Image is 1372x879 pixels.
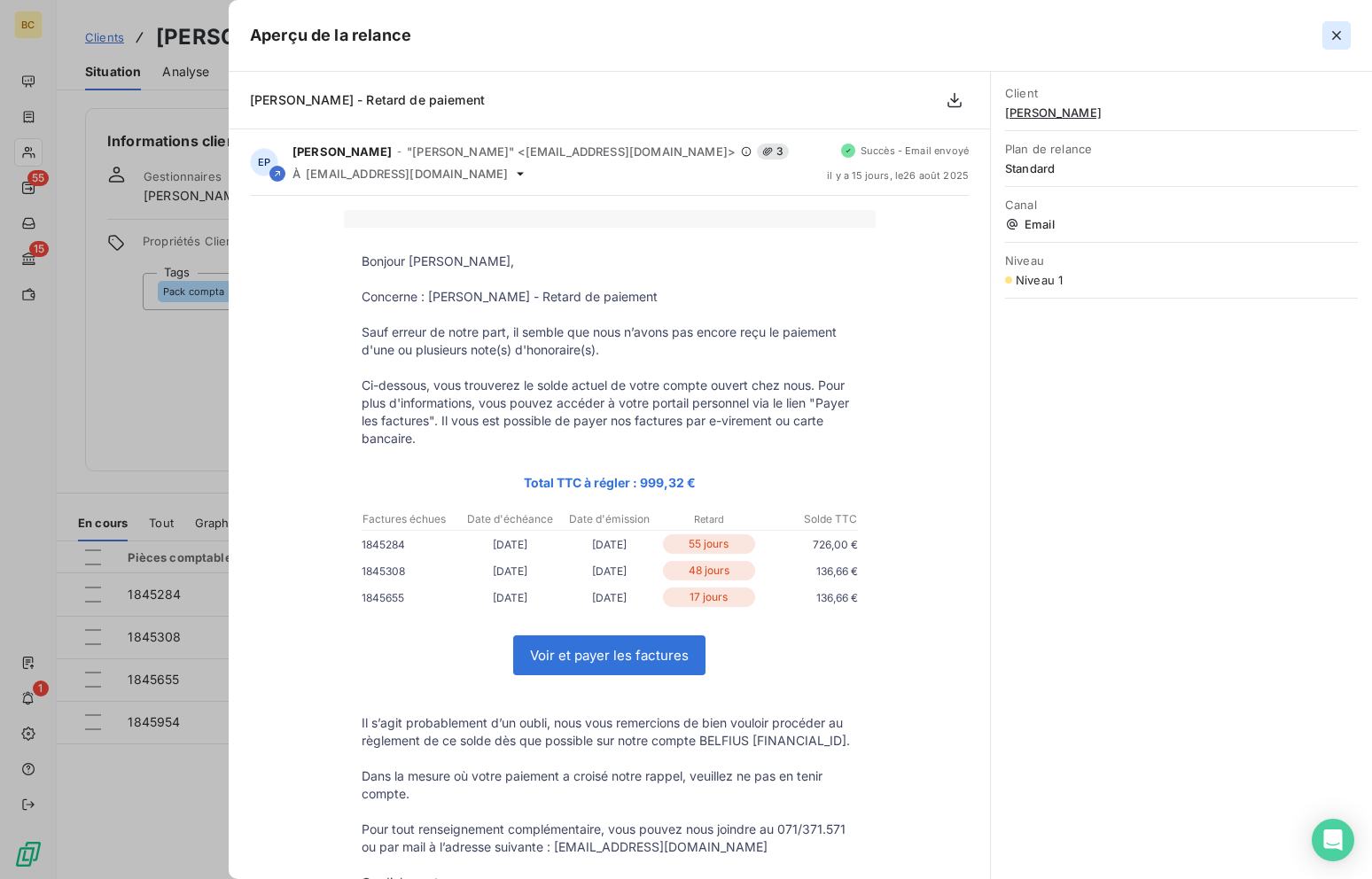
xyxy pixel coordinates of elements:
span: À [292,167,300,181]
span: [PERSON_NAME] [1005,105,1358,120]
p: Sauf erreur de notre part, il semble que nous n’avons pas encore reçu le paiement d'une ou plusie... [362,323,858,359]
span: Standard [1005,161,1358,175]
span: Email [1005,217,1358,231]
span: "[PERSON_NAME]" <[EMAIL_ADDRESS][DOMAIN_NAME]> [407,144,736,159]
span: Niveau 1 [1016,273,1063,287]
p: [DATE] [461,535,560,554]
span: [PERSON_NAME] [292,144,392,159]
span: - [397,146,401,157]
span: Client [1005,86,1358,100]
p: [DATE] [461,588,560,607]
p: 1845284 [362,535,461,554]
p: [DATE] [461,562,560,580]
p: 136,66 € [759,562,858,580]
p: Pour tout renseignement complémentaire, vous pouvez nous joindre au 071/371.571 ou par mail à l’a... [362,821,858,856]
p: Solde TTC [760,511,857,527]
p: 1845308 [362,562,461,580]
span: Canal [1005,198,1358,212]
a: Voir et payer les factures [514,636,705,674]
p: 55 jours [663,534,755,554]
p: Total TTC à régler : 999,32 € [362,472,858,493]
span: Succès - Email envoyé [861,145,969,156]
p: Ci-dessous, vous trouverez le solde actuel de votre compte ouvert chez nous. Pour plus d'informat... [362,377,858,447]
p: Il s’agit probablement d’un oubli, nous vous remercions de bien vouloir procéder au règlement de ... [362,714,858,750]
p: 726,00 € [759,535,858,554]
h5: Aperçu de la relance [250,23,411,48]
p: Factures échues [362,511,460,527]
p: Retard [660,511,758,527]
span: Plan de relance [1005,142,1358,156]
p: Date d'échéance [462,511,559,527]
p: 1845655 [362,588,461,607]
p: [DATE] [560,535,659,554]
p: [DATE] [560,588,659,607]
p: [DATE] [560,562,659,580]
span: [EMAIL_ADDRESS][DOMAIN_NAME] [306,167,508,181]
span: [PERSON_NAME] - Retard de paiement [250,92,485,107]
span: Niveau [1005,253,1358,268]
p: 48 jours [663,561,755,580]
span: 3 [757,144,789,159]
div: Open Intercom Messenger [1312,819,1354,861]
p: Dans la mesure où votre paiement a croisé notre rappel, veuillez ne pas en tenir compte. [362,767,858,803]
p: 17 jours [663,587,755,607]
p: Date d'émission [561,511,659,527]
p: Concerne : [PERSON_NAME] - Retard de paiement [362,288,858,306]
span: il y a 15 jours , le 26 août 2025 [827,170,969,181]
p: Bonjour [PERSON_NAME], [362,253,858,270]
p: 136,66 € [759,588,858,607]
div: EP [250,148,278,176]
